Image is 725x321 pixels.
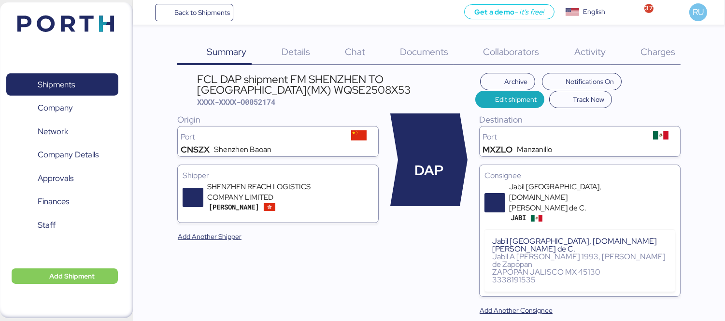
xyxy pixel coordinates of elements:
[38,101,73,115] span: Company
[6,214,118,236] a: Staff
[178,231,242,242] span: Add Another Shipper
[181,133,343,141] div: Port
[183,170,373,181] div: Shipper
[483,146,512,154] div: MXZLO
[6,144,118,166] a: Company Details
[197,97,275,107] span: XXXX-XXXX-O0052174
[38,218,56,232] span: Staff
[492,253,668,268] div: Jabil A [PERSON_NAME] 1993, [PERSON_NAME] de Zapopan
[38,78,75,92] span: Shipments
[12,268,118,284] button: Add Shipment
[574,45,606,58] span: Activity
[38,148,99,162] span: Company Details
[472,302,560,319] button: Add Another Consignee
[479,113,681,126] div: Destination
[492,268,668,276] div: ZAPOPAN JALISCO MX 45130
[207,181,323,203] div: SHENZHEN REACH LOGISTICS COMPANY LIMITED
[282,45,310,58] span: Details
[583,7,605,17] div: English
[484,170,675,181] div: Consignee
[6,167,118,189] a: Approvals
[504,76,527,87] span: Archive
[181,146,210,154] div: CNSZX
[38,125,68,139] span: Network
[483,133,645,141] div: Port
[6,97,118,119] a: Company
[566,76,614,87] span: Notifications On
[517,146,552,154] div: Manzanillo
[542,73,622,90] button: Notifications On
[49,270,95,282] span: Add Shipment
[207,45,246,58] span: Summary
[509,181,625,213] div: Jabil [GEOGRAPHIC_DATA], [DOMAIN_NAME] [PERSON_NAME] de C.
[480,73,535,90] button: Archive
[483,45,539,58] span: Collaborators
[492,237,668,253] div: Jabil [GEOGRAPHIC_DATA], [DOMAIN_NAME] [PERSON_NAME] de C.
[174,7,230,18] span: Back to Shipments
[400,45,448,58] span: Documents
[495,94,537,105] span: Edit shipment
[480,305,553,316] span: Add Another Consignee
[155,4,234,21] a: Back to Shipments
[492,276,668,284] div: 3338191535
[6,73,118,96] a: Shipments
[214,146,271,154] div: Shenzhen Baoan
[414,160,443,181] span: DAP
[197,74,475,96] div: FCL DAP shipment FM SHENZHEN TO [GEOGRAPHIC_DATA](MX) WQSE2508X53
[6,120,118,142] a: Network
[38,171,73,185] span: Approvals
[693,6,704,18] span: RU
[345,45,365,58] span: Chat
[640,45,675,58] span: Charges
[573,94,604,105] span: Track Now
[170,228,249,245] button: Add Another Shipper
[177,113,379,126] div: Origin
[475,91,544,108] button: Edit shipment
[6,191,118,213] a: Finances
[38,195,69,209] span: Finances
[549,91,612,108] button: Track Now
[139,4,155,21] button: Menu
